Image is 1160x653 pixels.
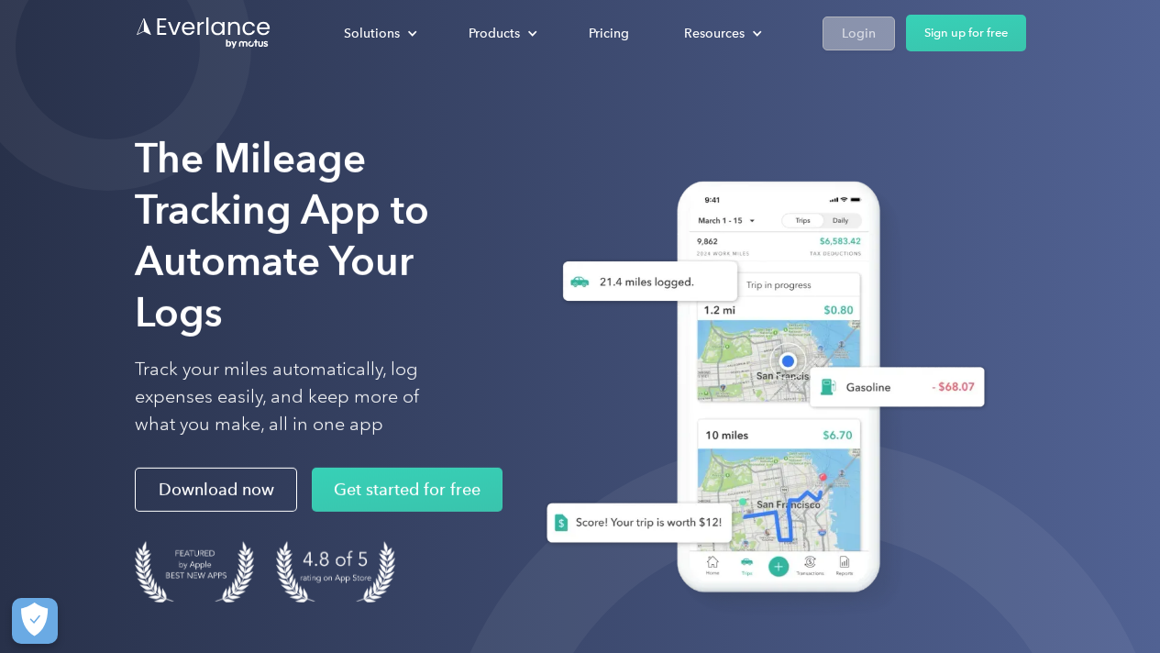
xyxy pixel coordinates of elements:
[312,468,503,512] a: Get started for free
[666,17,777,50] div: Resources
[135,134,429,337] strong: The Mileage Tracking App to Automate Your Logs
[842,22,876,45] div: Login
[135,16,272,50] a: Go to homepage
[326,17,432,50] div: Solutions
[684,22,745,45] div: Resources
[135,541,254,603] img: Badge for Featured by Apple Best New Apps
[469,22,520,45] div: Products
[135,468,297,512] a: Download now
[517,162,1000,620] img: Everlance, mileage tracker app, expense tracking app
[344,22,400,45] div: Solutions
[823,17,895,50] a: Login
[276,541,395,603] img: 4.9 out of 5 stars on the app store
[135,356,462,438] p: Track your miles automatically, log expenses easily, and keep more of what you make, all in one app
[450,17,552,50] div: Products
[906,15,1026,51] a: Sign up for free
[589,22,629,45] div: Pricing
[12,598,58,644] button: Cookies Settings
[570,17,647,50] a: Pricing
